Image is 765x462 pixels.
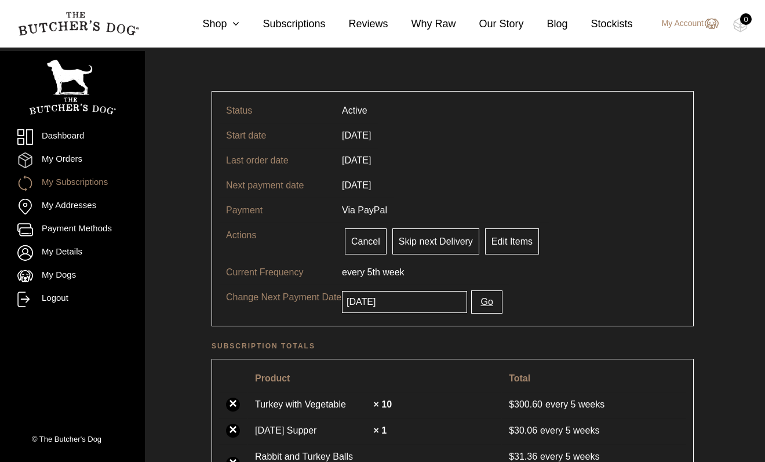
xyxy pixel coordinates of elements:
[524,16,568,32] a: Blog
[17,245,128,261] a: My Details
[226,290,342,304] p: Change Next Payment Date
[388,16,456,32] a: Why Raw
[17,268,128,284] a: My Dogs
[212,340,694,352] h2: Subscription totals
[568,16,633,32] a: Stockists
[509,399,514,409] span: $
[219,99,335,123] td: Status
[226,265,342,279] p: Current Frequency
[255,424,371,438] a: [DATE] Supper
[471,290,502,314] button: Go
[740,13,752,25] div: 0
[17,176,128,191] a: My Subscriptions
[382,267,404,277] span: week
[373,399,392,409] strong: × 10
[335,99,374,123] td: Active
[179,16,239,32] a: Shop
[345,228,387,254] a: Cancel
[502,366,686,391] th: Total
[335,123,378,148] td: [DATE]
[509,452,514,461] span: $
[325,16,388,32] a: Reviews
[248,366,501,391] th: Product
[29,60,116,115] img: TBD_Portrait_Logo_White.png
[17,199,128,214] a: My Addresses
[226,424,240,438] a: ×
[226,398,240,412] a: ×
[509,425,514,435] span: $
[219,148,335,173] td: Last order date
[373,425,387,435] strong: × 1
[509,399,545,409] span: 300.60
[17,129,128,145] a: Dashboard
[219,173,335,198] td: Next payment date
[335,148,378,173] td: [DATE]
[239,16,325,32] a: Subscriptions
[335,173,378,198] td: [DATE]
[17,222,128,238] a: Payment Methods
[17,152,128,168] a: My Orders
[255,398,371,412] a: Turkey with Vegetable
[485,228,539,254] a: Edit Items
[502,392,686,417] td: every 5 weeks
[509,425,540,435] span: 30.06
[650,17,719,31] a: My Account
[342,267,380,277] span: every 5th
[17,292,128,307] a: Logout
[219,123,335,148] td: Start date
[733,17,748,32] img: TBD_Cart-Empty.png
[392,228,479,254] a: Skip next Delivery
[502,418,686,443] td: every 5 weeks
[342,205,387,215] span: Via PayPal
[219,198,335,223] td: Payment
[456,16,524,32] a: Our Story
[219,223,335,260] td: Actions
